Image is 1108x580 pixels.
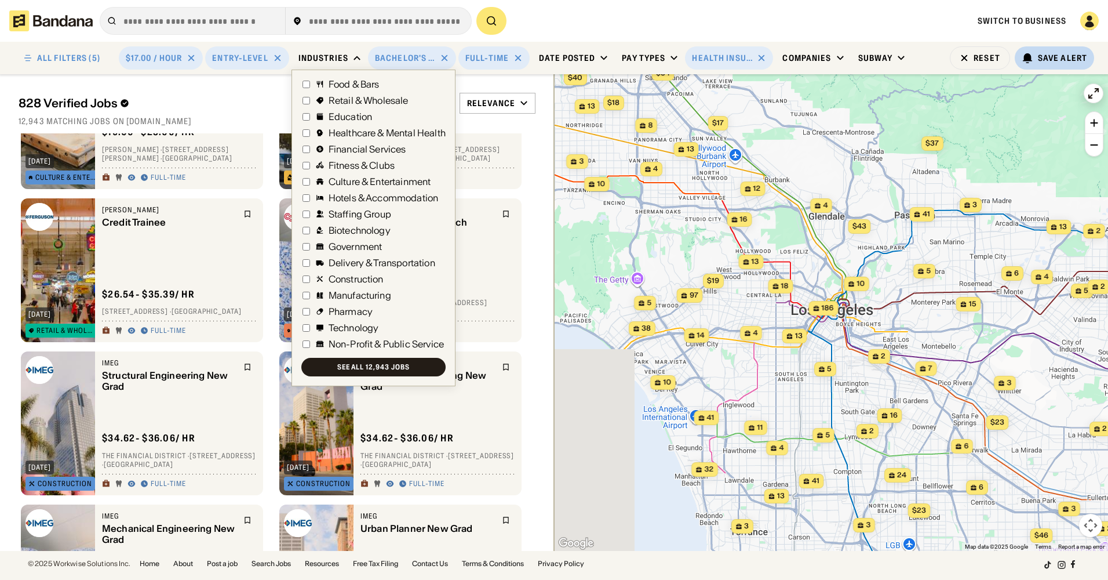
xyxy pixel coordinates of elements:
[37,327,96,334] div: Retail & Wholesale
[1038,53,1087,63] div: Save Alert
[923,209,930,219] span: 41
[782,53,831,63] div: Companies
[978,16,1066,26] a: Switch to Business
[965,543,1028,550] span: Map data ©2025 Google
[102,451,256,469] div: The Financial District · [STREET_ADDRESS] · [GEOGRAPHIC_DATA]
[692,53,752,63] div: Health insurance
[329,274,384,284] div: Construction
[360,523,495,534] div: Urban Planner New Grad
[869,426,874,436] span: 2
[697,331,705,340] span: 14
[964,441,968,451] span: 6
[1059,222,1067,232] span: 13
[298,53,348,63] div: Industries
[812,476,819,486] span: 41
[296,480,351,487] div: Construction
[375,53,435,63] div: Bachelor's Degree
[622,53,665,63] div: Pay Types
[757,423,763,433] span: 11
[777,491,785,501] span: 13
[1079,514,1102,537] button: Map camera controls
[663,378,671,387] span: 10
[19,116,535,126] div: 12,943 matching jobs on [DOMAIN_NAME]
[465,53,509,63] div: Full-time
[597,179,605,189] span: 10
[707,276,719,285] span: $19
[151,173,186,183] div: Full-time
[928,364,932,374] span: 7
[588,101,595,111] span: 13
[690,291,698,300] span: 97
[35,174,96,181] div: Culture & Entertainment
[102,523,236,545] div: Mechanical Engineering New Grad
[1007,378,1011,388] span: 3
[28,560,130,567] div: © 2025 Workwise Solutions Inc.
[1014,269,1019,278] span: 6
[329,128,446,137] div: Healthcare & Mental Health
[579,157,584,166] span: 3
[897,470,906,480] span: 24
[126,53,183,63] div: $17.00 / hour
[102,307,256,317] div: [STREET_ADDRESS] · [GEOGRAPHIC_DATA]
[990,418,1004,426] span: $23
[102,205,236,215] div: [PERSON_NAME]
[25,203,53,231] img: Ferguson logo
[337,364,410,371] div: See all 12,943 jobs
[28,464,51,471] div: [DATE]
[1100,282,1105,292] span: 2
[207,560,238,567] a: Post a job
[462,560,524,567] a: Terms & Conditions
[823,201,828,211] span: 4
[740,215,748,224] span: 16
[102,145,256,163] div: [PERSON_NAME] · [STREET_ADDRESS][PERSON_NAME] · [GEOGRAPHIC_DATA]
[539,53,595,63] div: Date Posted
[827,364,832,374] span: 5
[151,480,186,489] div: Full-time
[329,226,391,235] div: Biotechnology
[822,303,834,313] span: 186
[856,279,865,289] span: 10
[969,299,976,309] span: 15
[329,96,409,105] div: Retail & Wholesale
[38,480,92,487] div: Construction
[557,536,595,551] a: Open this area in Google Maps (opens a new window)
[607,98,619,107] span: $18
[287,464,309,471] div: [DATE]
[329,323,379,332] div: Technology
[19,133,535,551] div: grid
[140,560,159,567] a: Home
[360,451,515,469] div: The Financial District · [STREET_ADDRESS] · [GEOGRAPHIC_DATA]
[781,281,789,291] span: 18
[102,432,195,444] div: $ 34.62 - $36.06 / hr
[329,144,406,154] div: Financial Services
[912,506,926,514] span: $23
[329,79,380,89] div: Food & Bars
[329,339,444,349] div: Non-Profit & Public Service
[329,307,373,316] div: Pharmacy
[1044,272,1048,282] span: 4
[151,327,186,336] div: Full-time
[707,413,715,423] span: 41
[9,10,93,31] img: Bandana logotype
[102,217,236,228] div: Credit Trainee
[704,465,713,474] span: 32
[329,258,435,267] div: Delivery & Transportation
[329,291,391,300] div: Manufacturing
[102,370,236,392] div: Structural Engineering New Grad
[212,53,268,63] div: Entry-Level
[795,331,803,341] span: 13
[926,266,931,276] span: 5
[353,560,398,567] a: Free Tax Filing
[252,560,291,567] a: Search Jobs
[972,200,977,210] span: 3
[825,430,830,440] span: 5
[753,184,761,194] span: 12
[360,512,495,521] div: IMEG
[360,432,454,444] div: $ 34.62 - $36.06 / hr
[287,311,309,318] div: [DATE]
[557,536,595,551] img: Google
[467,98,515,108] div: Relevance
[866,520,870,530] span: 3
[925,139,939,147] span: $37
